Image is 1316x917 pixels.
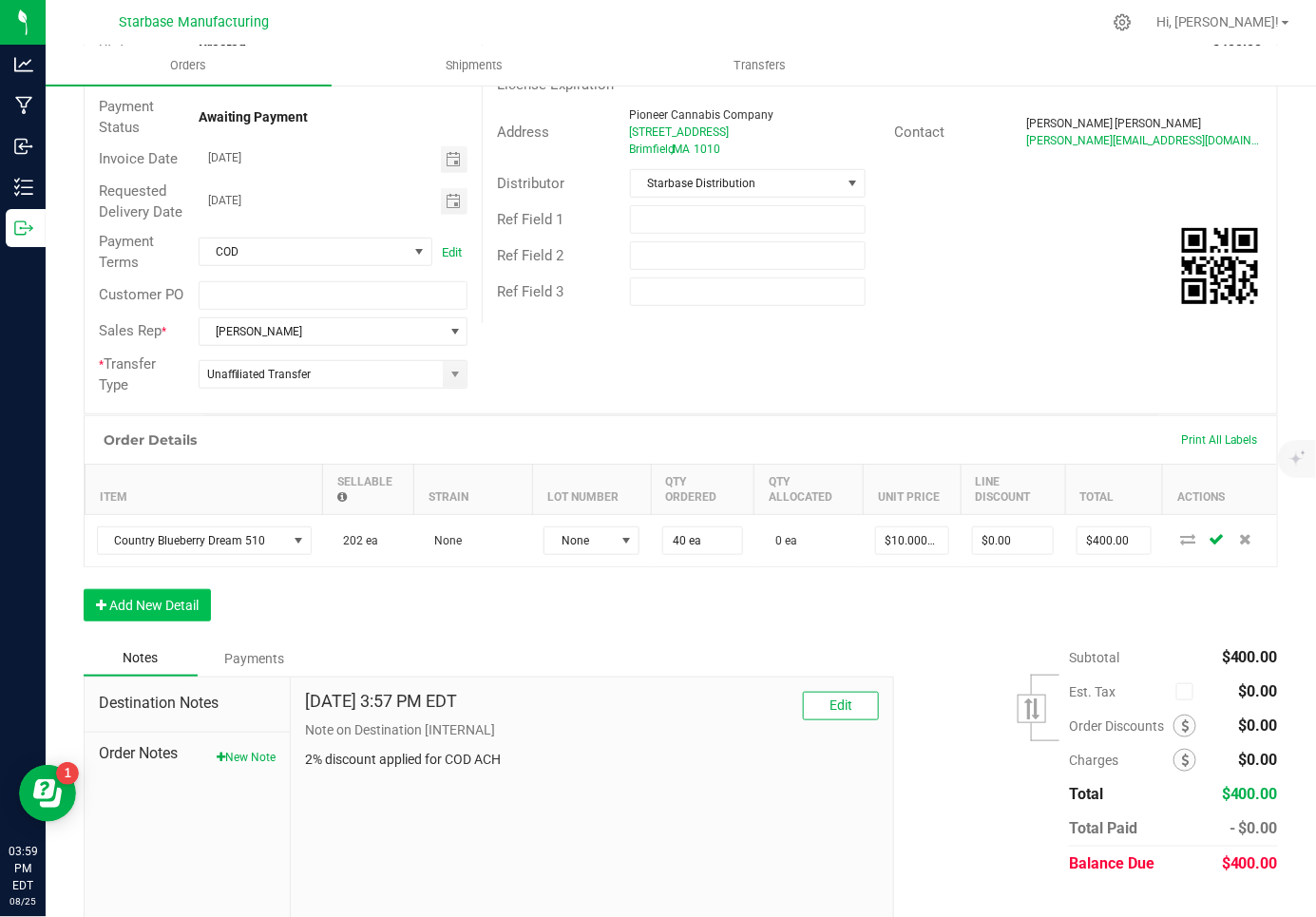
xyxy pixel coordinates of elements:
span: 0 ea [766,534,797,547]
inline-svg: Inventory [14,178,33,197]
span: Brimfield [630,143,676,156]
div: Payments [198,641,312,676]
span: 1010 [695,143,721,156]
span: Edit [830,697,852,713]
span: [PERSON_NAME][EMAIL_ADDRESS][DOMAIN_NAME] [1026,134,1291,147]
p: 03:59 PM EDT [9,843,37,894]
p: Note on Destination [INTERNAL] [305,720,879,740]
span: Delete Order Detail [1231,533,1260,544]
button: Add New Detail [84,589,211,621]
span: Ref Field 2 [497,247,563,264]
th: Item [86,464,323,514]
a: Orders [46,46,332,86]
span: $0.00 [1239,716,1278,735]
div: Notes [84,640,198,677]
th: Line Discount [961,464,1065,514]
span: Destination Notes [99,692,276,715]
span: Calculate excise tax [1176,678,1202,704]
span: $400.00 [1222,854,1278,872]
th: Actions [1163,464,1277,514]
span: License Expiration [497,76,614,93]
span: Starbase Distribution [631,170,842,197]
span: Ref Field 3 [497,283,563,300]
span: Order Notes [99,742,276,765]
span: [STREET_ADDRESS] [630,125,730,139]
inline-svg: Inbound [14,137,33,156]
span: Contact [894,124,944,141]
th: Strain [413,464,532,514]
span: Balance Due [1069,854,1154,872]
span: 202 ea [334,534,379,547]
span: $400.00 [1222,785,1278,803]
span: Customer PO [99,286,183,303]
span: Subtotal [1069,650,1119,665]
th: Qty Allocated [754,464,864,514]
span: Requested Delivery Date [99,182,182,221]
span: Print All Labels [1181,433,1258,447]
qrcode: 00000198 [1182,228,1258,304]
span: COD [200,239,408,265]
span: Distributor [497,175,564,192]
input: 0 [663,527,742,554]
span: MA [674,143,691,156]
span: Total Paid [1069,819,1137,837]
inline-svg: Analytics [14,55,33,74]
th: Total [1065,464,1163,514]
img: Scan me! [1182,228,1258,304]
a: Transfers [618,46,904,86]
th: Lot Number [532,464,651,514]
iframe: Resource center unread badge [56,762,79,785]
span: Address [497,124,549,141]
span: Starbase Manufacturing [119,14,269,30]
span: , [672,143,674,156]
span: NO DATA FOUND [97,526,312,555]
div: Manage settings [1111,13,1135,31]
span: Toggle calendar [441,146,468,173]
span: Est. Tax [1069,684,1169,699]
span: Total [1069,785,1103,803]
span: Payment Status [99,98,154,137]
span: Payment Terms [99,233,154,272]
input: 0 [1078,527,1151,554]
inline-svg: Outbound [14,219,33,238]
h1: Order Details [104,432,197,448]
h4: [DATE] 3:57 PM EDT [305,692,457,711]
span: Ref Field 1 [497,211,563,228]
span: Transfers [709,57,812,74]
span: Shipments [420,57,528,74]
span: Hi, [PERSON_NAME]! [1156,14,1280,29]
span: Order Discounts [1069,718,1173,734]
strong: Awaiting Payment [199,109,309,124]
span: Pioneer Cannabis Company [630,108,774,122]
a: Edit [442,245,462,259]
th: Sellable [323,464,414,514]
span: [PERSON_NAME] [200,318,444,345]
input: 0 [973,527,1053,554]
span: Orders [144,57,232,74]
span: - $0.00 [1230,819,1278,837]
input: 0 [876,527,948,554]
span: $0.00 [1239,751,1278,769]
span: $0.00 [1239,682,1278,700]
inline-svg: Manufacturing [14,96,33,115]
span: None [425,534,462,547]
span: None [544,527,615,554]
iframe: Resource center [19,765,76,822]
p: 08/25 [9,894,37,908]
span: [PERSON_NAME] [1026,117,1113,130]
th: Qty Ordered [651,464,754,514]
a: Shipments [332,46,618,86]
button: Edit [803,692,879,720]
span: Charges [1069,753,1173,768]
span: Transfer Type [99,355,156,394]
th: Unit Price [864,464,961,514]
span: $400.00 [1222,648,1278,666]
span: Invoice Date [99,150,178,167]
p: 2% discount applied for COD ACH [305,750,879,770]
span: Toggle calendar [441,188,468,215]
button: New Note [217,749,276,766]
span: [PERSON_NAME] [1115,117,1201,130]
span: Sales Rep [99,322,162,339]
span: Country Blueberry Dream 510 [98,527,287,554]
